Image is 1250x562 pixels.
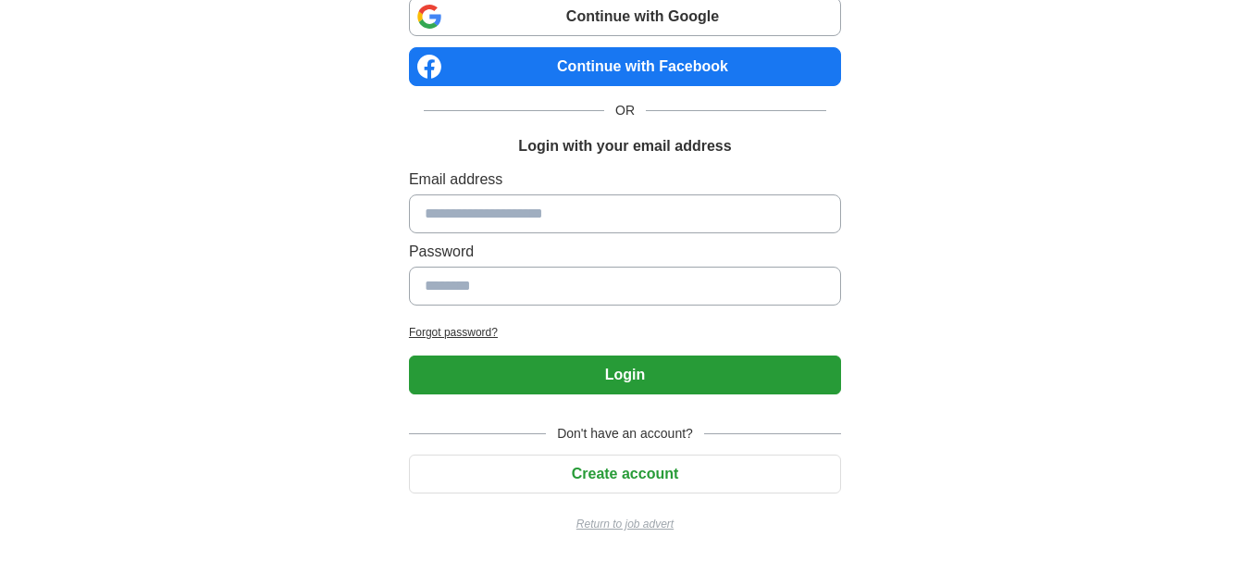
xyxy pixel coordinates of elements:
h1: Login with your email address [518,135,731,157]
button: Login [409,356,841,394]
span: OR [604,101,646,120]
label: Email address [409,169,841,191]
button: Create account [409,455,841,493]
a: Continue with Facebook [409,47,841,86]
span: Don't have an account? [546,424,704,443]
a: Return to job advert [409,516,841,532]
a: Forgot password? [409,324,841,341]
a: Create account [409,466,841,481]
label: Password [409,241,841,263]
